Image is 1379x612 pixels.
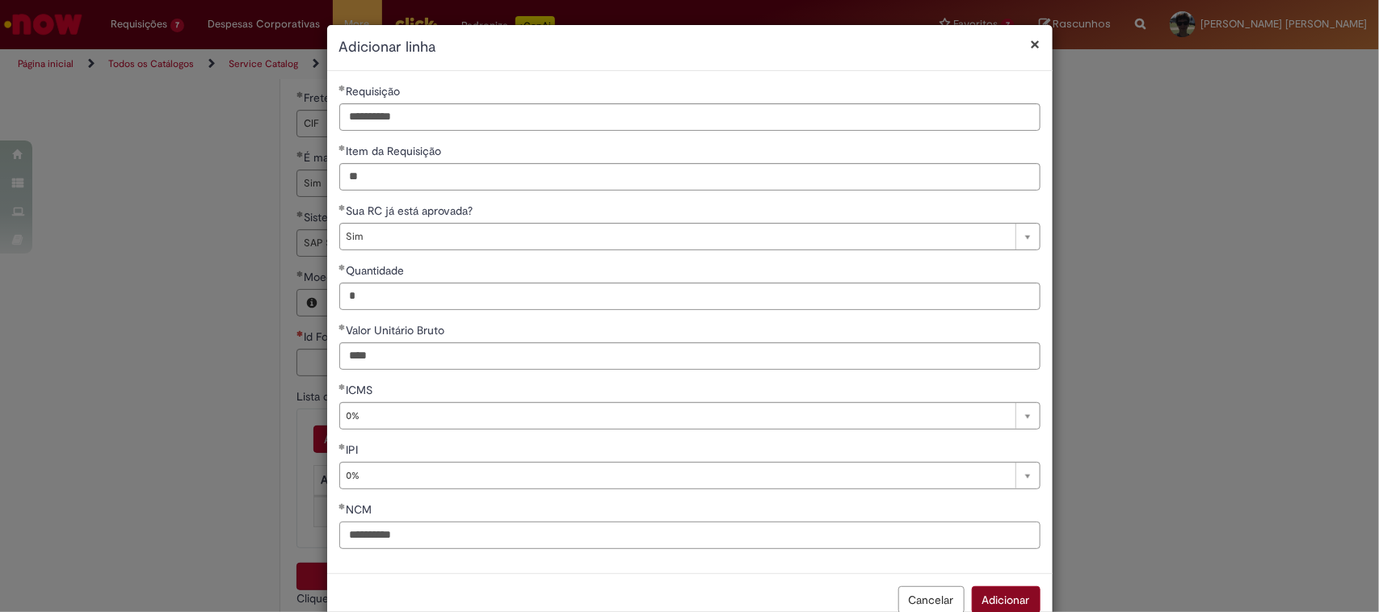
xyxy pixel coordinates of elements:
input: Item da Requisição [339,163,1041,191]
span: Obrigatório Preenchido [339,264,347,270]
input: Valor Unitário Bruto [339,342,1041,370]
span: Sim [347,224,1007,249]
span: Sua RC já está aprovada? [347,203,477,218]
span: NCM [347,502,376,517]
span: IPI [347,442,362,457]
input: Requisição [339,103,1041,131]
span: Obrigatório Preenchido [339,324,347,330]
span: 0% [347,463,1007,488]
span: Obrigatório Preenchido [339,204,347,211]
span: Valor Unitário Bruto [347,323,448,337]
button: Fechar modal [1031,36,1041,52]
span: Item da Requisição [347,144,445,158]
span: Quantidade [347,263,408,278]
h2: Adicionar linha [339,37,1041,58]
input: NCM [339,522,1041,549]
span: ICMS [347,383,376,397]
span: 0% [347,403,1007,429]
input: Quantidade [339,283,1041,310]
span: Obrigatório Preenchido [339,443,347,450]
span: Obrigatório Preenchido [339,145,347,151]
span: Obrigatório Preenchido [339,85,347,91]
span: Requisição [347,84,404,99]
span: Obrigatório Preenchido [339,384,347,390]
span: Obrigatório Preenchido [339,503,347,509]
